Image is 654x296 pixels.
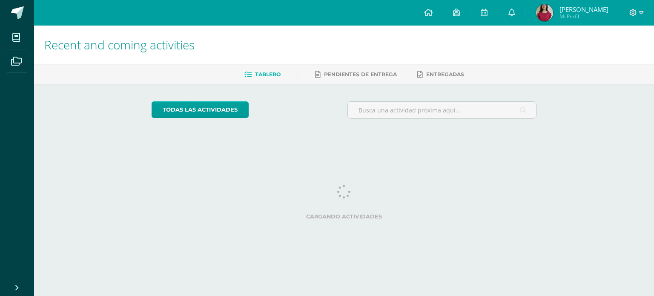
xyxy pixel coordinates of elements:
[536,4,553,21] img: 8a3005469a8e920fdccaf29c4afd771f.png
[324,71,397,78] span: Pendientes de entrega
[152,213,537,220] label: Cargando actividades
[315,68,397,81] a: Pendientes de entrega
[348,102,536,118] input: Busca una actividad próxima aquí...
[152,101,249,118] a: todas las Actividades
[559,13,608,20] span: Mi Perfil
[559,5,608,14] span: [PERSON_NAME]
[255,71,281,78] span: Tablero
[426,71,464,78] span: Entregadas
[244,68,281,81] a: Tablero
[44,37,195,53] span: Recent and coming activities
[417,68,464,81] a: Entregadas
